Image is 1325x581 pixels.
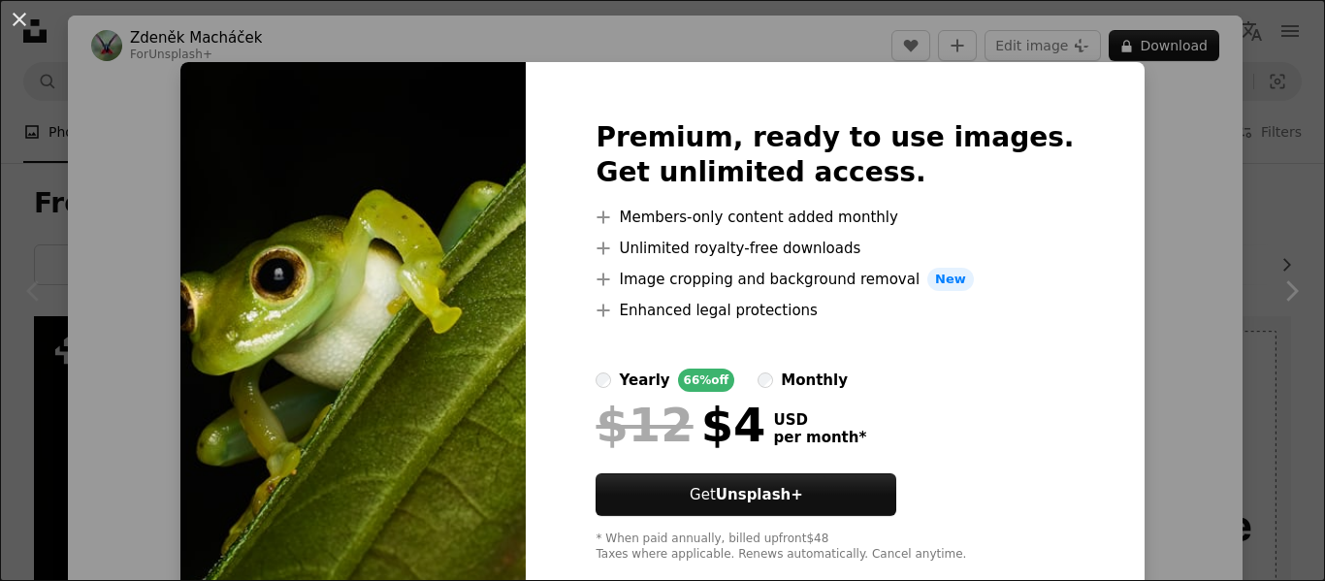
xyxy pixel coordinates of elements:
[596,532,1074,563] div: * When paid annually, billed upfront $48 Taxes where applicable. Renews automatically. Cancel any...
[773,411,866,429] span: USD
[596,400,693,450] span: $12
[596,120,1074,190] h2: Premium, ready to use images. Get unlimited access.
[596,237,1074,260] li: Unlimited royalty-free downloads
[678,369,735,392] div: 66% off
[781,369,848,392] div: monthly
[596,299,1074,322] li: Enhanced legal protections
[758,372,773,388] input: monthly
[596,372,611,388] input: yearly66%off
[716,486,803,503] strong: Unsplash+
[619,369,669,392] div: yearly
[596,473,896,516] button: GetUnsplash+
[773,429,866,446] span: per month *
[596,400,765,450] div: $4
[596,268,1074,291] li: Image cropping and background removal
[596,206,1074,229] li: Members-only content added monthly
[927,268,974,291] span: New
